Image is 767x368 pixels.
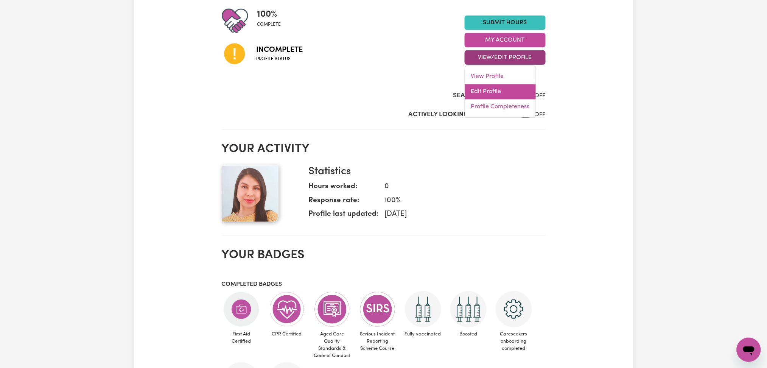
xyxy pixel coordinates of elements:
dt: Profile last updated: [309,209,379,223]
span: CPR Certified [267,327,306,341]
button: My Account [465,33,546,47]
img: CS Academy: Serious Incident Reporting Scheme course completed [359,291,396,327]
iframe: Button to launch messaging window [737,338,761,362]
dd: 0 [379,181,540,192]
span: Fully vaccinated [403,327,443,341]
h2: Your badges [222,248,546,262]
img: Care and support worker has completed First Aid Certification [223,291,260,327]
label: Search Visibility [453,91,510,101]
div: Profile completeness: 100% [257,8,287,34]
img: Care and support worker has received 2 doses of COVID-19 vaccine [405,291,441,327]
img: Care and support worker has received booster dose of COVID-19 vaccination [450,291,487,327]
a: Edit Profile [465,84,536,100]
h3: Completed badges [222,281,546,288]
span: Aged Care Quality Standards & Code of Conduct [313,327,352,363]
span: OFF [535,112,546,118]
dd: [DATE] [379,209,540,220]
h2: Your activity [222,142,546,156]
img: Care and support worker has completed CPR Certification [269,291,305,327]
a: Submit Hours [465,16,546,30]
span: OFF [535,93,546,99]
span: Incomplete [257,44,303,56]
span: Profile status [257,56,303,62]
span: complete [257,21,281,28]
h3: Statistics [309,165,540,178]
span: Serious Incident Reporting Scheme Course [358,327,397,356]
img: Your profile picture [222,165,278,222]
div: View/Edit Profile [465,66,536,118]
dt: Hours worked: [309,181,379,195]
span: Boosted [449,327,488,341]
label: Actively Looking for Clients [409,110,510,120]
dt: Response rate: [309,195,379,209]
a: Profile Completeness [465,100,536,115]
img: CS Academy: Careseekers Onboarding course completed [496,291,532,327]
button: View/Edit Profile [465,50,546,65]
img: CS Academy: Aged Care Quality Standards & Code of Conduct course completed [314,291,350,327]
span: 100 % [257,8,281,21]
span: First Aid Certified [222,327,261,348]
a: View Profile [465,69,536,84]
dd: 100 % [379,195,540,206]
span: Careseekers onboarding completed [494,327,534,356]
